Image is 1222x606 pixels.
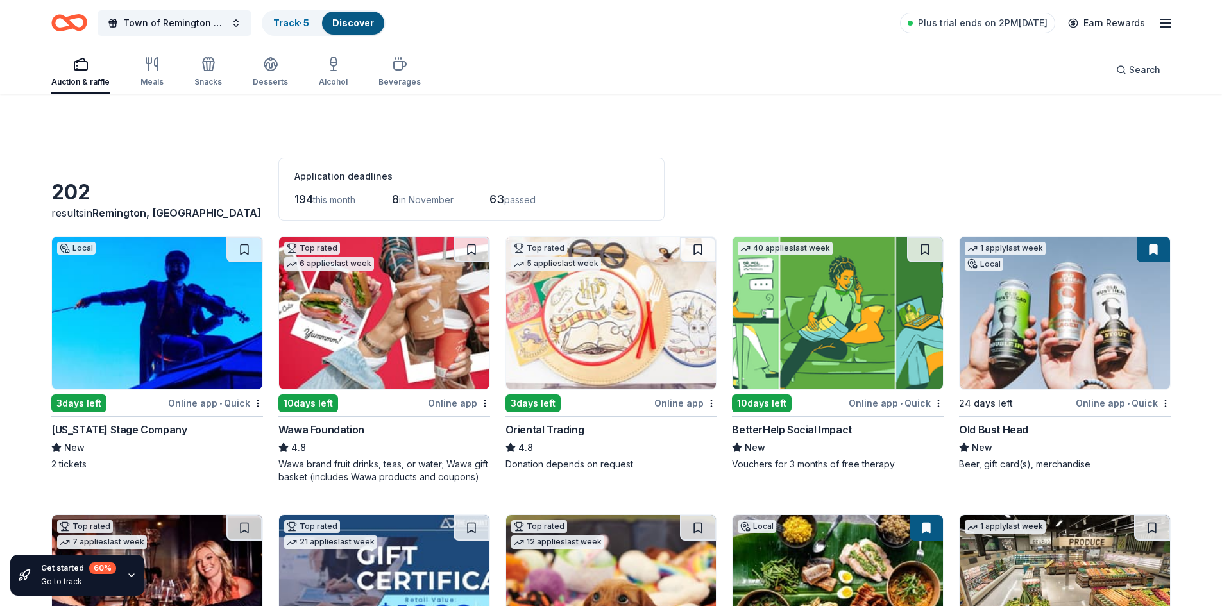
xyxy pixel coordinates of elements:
[654,395,717,411] div: Online app
[489,192,504,206] span: 63
[505,394,561,412] div: 3 days left
[284,257,374,271] div: 6 applies last week
[849,395,944,411] div: Online app Quick
[900,13,1055,33] a: Plus trial ends on 2PM[DATE]
[511,535,604,549] div: 12 applies last week
[506,237,717,389] img: Image for Oriental Trading
[284,520,340,533] div: Top rated
[140,51,164,94] button: Meals
[972,440,992,455] span: New
[959,236,1171,471] a: Image for Old Bust Head1 applylast weekLocal24 days leftOnline app•QuickOld Bust HeadNewBeer, gif...
[738,520,776,533] div: Local
[965,258,1003,271] div: Local
[51,180,263,205] div: 202
[262,10,386,36] button: Track· 5Discover
[194,77,222,87] div: Snacks
[253,77,288,87] div: Desserts
[92,206,261,219] span: Remington, [GEOGRAPHIC_DATA]
[57,520,113,533] div: Top rated
[41,562,116,574] div: Get started
[219,398,222,408] span: •
[511,257,601,271] div: 5 applies last week
[273,17,309,28] a: Track· 5
[959,396,1013,411] div: 24 days left
[319,51,348,94] button: Alcohol
[959,458,1171,471] div: Beer, gift card(s), merchandise
[278,422,364,437] div: Wawa Foundation
[732,236,944,471] a: Image for BetterHelp Social Impact40 applieslast week10days leftOnline app•QuickBetterHelp Social...
[900,398,903,408] span: •
[732,394,792,412] div: 10 days left
[1106,57,1171,83] button: Search
[918,15,1048,31] span: Plus trial ends on 2PM[DATE]
[98,10,251,36] button: Town of Remington Car Show
[313,194,355,205] span: this month
[51,236,263,471] a: Image for Virginia Stage CompanyLocal3days leftOnline app•Quick[US_STATE] Stage CompanyNew2 tickets
[51,458,263,471] div: 2 tickets
[505,236,717,471] a: Image for Oriental TradingTop rated5 applieslast week3days leftOnline appOriental Trading4.8Donat...
[428,395,490,411] div: Online app
[57,535,147,549] div: 7 applies last week
[504,194,536,205] span: passed
[518,440,533,455] span: 4.8
[378,51,421,94] button: Beverages
[960,237,1170,389] img: Image for Old Bust Head
[279,237,489,389] img: Image for Wawa Foundation
[41,577,116,587] div: Go to track
[965,520,1046,534] div: 1 apply last week
[278,394,338,412] div: 10 days left
[319,77,348,87] div: Alcohol
[51,394,106,412] div: 3 days left
[399,194,454,205] span: in November
[284,535,377,549] div: 21 applies last week
[51,77,110,87] div: Auction & raffle
[168,395,263,411] div: Online app Quick
[511,520,567,533] div: Top rated
[965,242,1046,255] div: 1 apply last week
[123,15,226,31] span: Town of Remington Car Show
[140,77,164,87] div: Meals
[253,51,288,94] button: Desserts
[294,169,649,184] div: Application deadlines
[738,242,833,255] div: 40 applies last week
[284,242,340,255] div: Top rated
[278,236,490,484] a: Image for Wawa FoundationTop rated6 applieslast week10days leftOnline appWawa Foundation4.8Wawa b...
[733,237,943,389] img: Image for BetterHelp Social Impact
[732,422,851,437] div: BetterHelp Social Impact
[291,440,306,455] span: 4.8
[745,440,765,455] span: New
[378,77,421,87] div: Beverages
[51,205,263,221] div: results
[392,192,399,206] span: 8
[52,237,262,389] img: Image for Virginia Stage Company
[332,17,374,28] a: Discover
[57,242,96,255] div: Local
[294,192,313,206] span: 194
[64,440,85,455] span: New
[51,51,110,94] button: Auction & raffle
[505,458,717,471] div: Donation depends on request
[959,422,1028,437] div: Old Bust Head
[51,8,87,38] a: Home
[194,51,222,94] button: Snacks
[511,242,567,255] div: Top rated
[1060,12,1153,35] a: Earn Rewards
[51,422,187,437] div: [US_STATE] Stage Company
[505,422,584,437] div: Oriental Trading
[1127,398,1130,408] span: •
[278,458,490,484] div: Wawa brand fruit drinks, teas, or water; Wawa gift basket (includes Wawa products and coupons)
[89,562,116,574] div: 60 %
[1076,395,1171,411] div: Online app Quick
[84,206,261,219] span: in
[732,458,944,471] div: Vouchers for 3 months of free therapy
[1129,62,1160,78] span: Search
